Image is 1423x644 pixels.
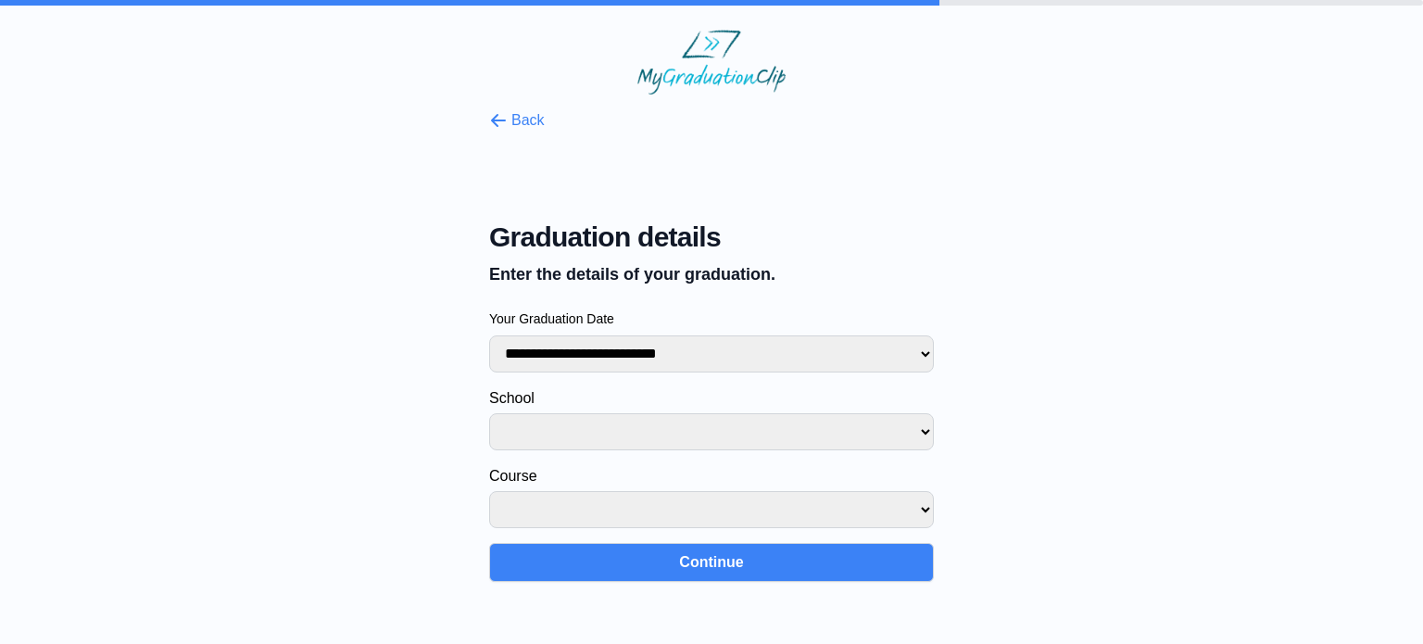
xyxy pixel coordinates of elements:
img: MyGraduationClip [637,30,786,95]
button: Back [489,109,545,132]
span: Graduation details [489,221,934,254]
button: Continue [489,543,934,582]
label: Your Graduation Date [489,309,934,328]
label: School [489,387,934,410]
label: Course [489,465,934,487]
p: Enter the details of your graduation. [489,261,934,287]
